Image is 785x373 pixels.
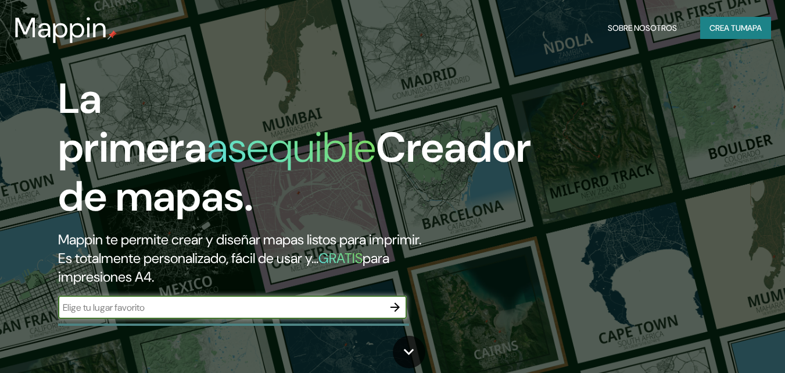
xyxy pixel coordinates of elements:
[318,249,363,267] font: GRATIS
[58,249,389,286] font: para impresiones A4.
[608,23,677,33] font: Sobre nosotros
[58,249,318,267] font: Es totalmente personalizado, fácil de usar y...
[58,120,531,223] font: Creador de mapas.
[14,9,107,46] font: Mappin
[58,230,421,248] font: Mappin te permite crear y diseñar mapas listos para imprimir.
[741,23,762,33] font: mapa
[709,23,741,33] font: Crea tu
[207,120,376,175] font: asequible
[58,301,383,314] input: Elige tu lugar favorito
[603,17,682,39] button: Sobre nosotros
[107,30,117,40] img: pin de mapeo
[700,17,771,39] button: Crea tumapa
[58,72,207,175] font: La primera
